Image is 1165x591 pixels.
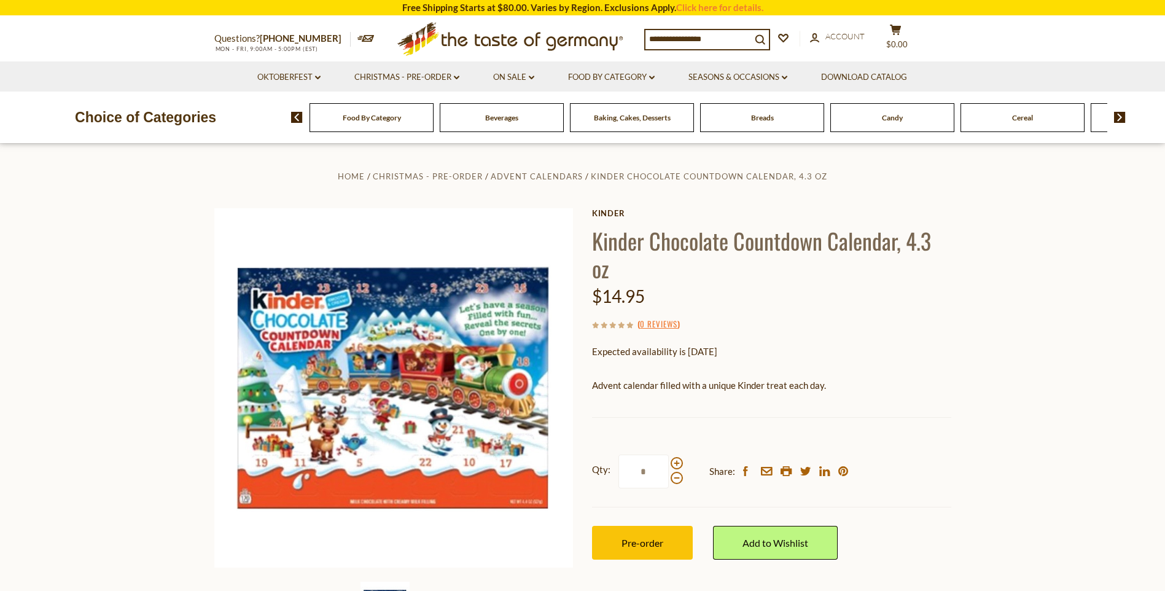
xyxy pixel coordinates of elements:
span: ( ) [637,318,680,330]
span: MON - FRI, 9:00AM - 5:00PM (EST) [214,45,319,52]
h1: Kinder Chocolate Countdown Calendar, 4.3 oz [592,227,951,282]
button: Pre-order [592,526,693,560]
a: Oktoberfest [257,71,321,84]
a: Kinder Chocolate Countdown Calendar, 4.3 oz [591,171,827,181]
button: $0.00 [878,24,914,55]
img: Kinder Chocolate Countdown Calendar [214,208,574,568]
a: Kinder [592,208,951,218]
a: [PHONE_NUMBER] [260,33,341,44]
a: Download Catalog [821,71,907,84]
a: Food By Category [343,113,401,122]
input: Qty: [618,455,669,488]
a: Baking, Cakes, Desserts [594,113,671,122]
span: $0.00 [886,39,908,49]
a: Account [810,30,865,44]
a: Candy [882,113,903,122]
a: 0 Reviews [640,318,677,331]
p: Expected availability is [DATE] [592,344,951,359]
a: Seasons & Occasions [688,71,787,84]
p: Advent calendar filled with a unique Kinder treat each day. [592,378,951,393]
a: Click here for details. [676,2,763,13]
a: Christmas - PRE-ORDER [354,71,459,84]
span: Pre-order [621,537,663,549]
a: On Sale [493,71,534,84]
a: Advent Calendars [491,171,583,181]
a: Breads [751,113,774,122]
img: previous arrow [291,112,303,123]
p: Questions? [214,31,351,47]
span: Account [825,31,865,41]
strong: Qty: [592,462,610,477]
span: Share: [709,464,735,479]
span: $14.95 [592,286,645,307]
a: Christmas - PRE-ORDER [373,171,483,181]
a: Add to Wishlist [713,526,838,560]
a: Beverages [485,113,518,122]
img: next arrow [1114,112,1126,123]
a: Cereal [1012,113,1033,122]
a: Food By Category [568,71,655,84]
a: Home [338,171,365,181]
